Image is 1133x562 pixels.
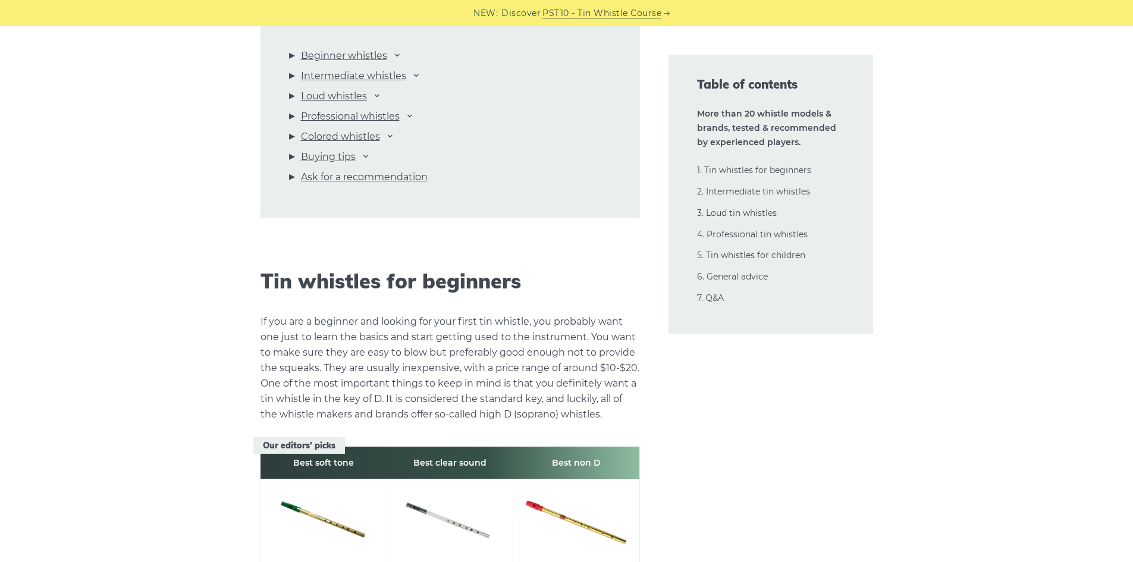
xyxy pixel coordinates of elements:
[399,496,501,542] img: Dixon Trad D Tin Whistle Preview
[697,293,724,303] a: 7. Q&A
[697,250,805,260] a: 5. Tin whistles for children
[261,447,387,479] th: Best soft tone
[301,48,387,64] a: Beginner whistles
[697,271,768,282] a: 6. General advice
[273,495,375,543] img: Waltons Mellow D Tin Whistle Preview
[697,208,777,218] a: 3. Loud tin whistles
[473,7,498,20] span: NEW:
[301,149,356,165] a: Buying tips
[525,485,627,552] img: generation Brass Bb Tin Whistle Preview
[697,165,811,175] a: 1. Tin whistles for beginners
[697,76,845,93] span: Table of contents
[542,7,661,20] a: PST10 - Tin Whistle Course
[697,186,810,197] a: 2. Intermediate tin whistles
[301,129,380,145] a: Colored whistles
[697,108,836,147] strong: More than 20 whistle models & brands, tested & recommended by experienced players.
[301,89,367,104] a: Loud whistles
[513,447,639,479] th: Best non D
[387,447,513,479] th: Best clear sound
[501,7,541,20] span: Discover
[697,229,808,240] a: 4. Professional tin whistles
[261,269,640,294] h2: Tin whistles for beginners
[301,169,428,185] a: Ask for a recommendation
[253,437,345,454] span: Our editors’ picks
[301,109,400,124] a: Professional whistles
[261,314,640,422] p: If you are a beginner and looking for your first tin whistle, you probably want one just to learn...
[301,68,406,84] a: Intermediate whistles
